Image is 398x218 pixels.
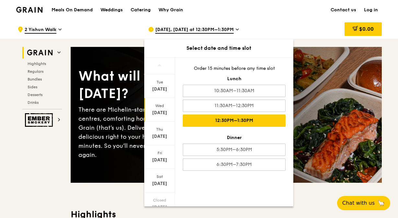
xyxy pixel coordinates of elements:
[327,0,360,20] a: Contact us
[359,26,374,32] span: $0.00
[145,103,174,108] div: Wed
[183,76,286,82] div: Lunch
[28,93,42,97] span: Desserts
[52,7,93,13] h1: Meals On Demand
[183,85,286,97] div: 10:30AM–11:30AM
[155,0,187,20] a: Why Grain
[145,86,174,93] div: [DATE]
[183,158,286,171] div: 6:30PM–7:30PM
[127,0,155,20] a: Catering
[337,196,390,210] button: Chat with us🦙
[145,180,174,187] div: [DATE]
[145,174,174,179] div: Sat
[25,113,55,127] img: Ember Smokery web logo
[97,0,127,20] a: Weddings
[25,47,55,59] img: Grain web logo
[28,69,43,74] span: Regulars
[183,144,286,156] div: 5:30PM–6:30PM
[144,44,293,52] div: Select date and time slot
[78,105,226,159] div: There are Michelin-star restaurants, hawker centres, comforting home-cooked classics… and Grain (...
[145,127,174,132] div: Thu
[155,27,234,34] span: [DATE], [DATE] at 12:30PM–1:30PM
[28,61,46,66] span: Highlights
[145,110,174,116] div: [DATE]
[183,114,286,127] div: 12:30PM–1:30PM
[342,199,375,207] span: Chat with us
[100,0,123,20] div: Weddings
[16,7,42,13] img: Grain
[145,204,174,211] div: [DATE]
[28,85,37,89] span: Sides
[78,68,226,103] div: What will you eat [DATE]?
[28,77,42,82] span: Bundles
[145,133,174,140] div: [DATE]
[145,150,174,156] div: Fri
[183,100,286,112] div: 11:30AM–12:30PM
[145,198,174,203] div: Closed
[28,100,39,105] span: Drinks
[145,157,174,163] div: [DATE]
[377,199,385,207] span: 🦙
[158,0,183,20] div: Why Grain
[183,65,286,72] div: Order 15 minutes before any time slot
[360,0,382,20] a: Log in
[131,0,151,20] div: Catering
[25,27,56,34] span: 2 Yishun Walk
[145,80,174,85] div: Tue
[183,135,286,141] div: Dinner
